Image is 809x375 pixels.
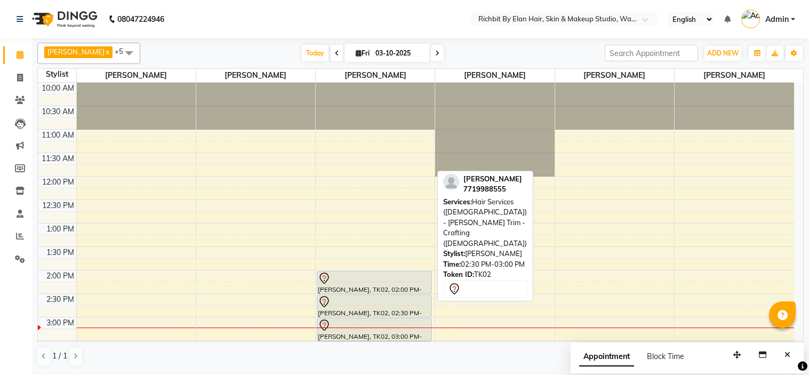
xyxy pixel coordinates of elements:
span: Time: [443,260,461,268]
span: Block Time [647,352,684,361]
span: 1 / 1 [52,350,67,362]
div: 3:00 PM [44,317,76,329]
input: Search Appointment [605,45,698,61]
div: 11:30 AM [39,153,76,164]
span: [PERSON_NAME] [77,69,196,82]
span: ADD NEW [707,49,739,57]
div: 2:30 PM [44,294,76,305]
span: [PERSON_NAME] [463,174,522,183]
div: 7719988555 [463,184,522,195]
span: [PERSON_NAME] [196,69,315,82]
div: [PERSON_NAME], TK02, 02:30 PM-03:00 PM, Hair Services ([DEMOGRAPHIC_DATA]) - [PERSON_NAME] Trim -... [317,295,431,317]
span: [PERSON_NAME] [435,69,554,82]
input: 2025-10-03 [372,45,426,61]
button: ADD NEW [704,46,741,61]
div: 11:00 AM [39,130,76,141]
div: TK02 [443,269,527,280]
div: 02:30 PM-03:00 PM [443,259,527,270]
span: Token ID: [443,270,474,278]
span: [PERSON_NAME] [47,47,105,56]
span: Admin [765,14,789,25]
div: 1:30 PM [44,247,76,258]
div: 12:00 PM [40,177,76,188]
span: Today [302,45,329,61]
img: profile [443,174,459,190]
img: logo [27,4,100,34]
img: Admin [741,10,760,28]
div: [PERSON_NAME], TK02, 02:00 PM-02:30 PM, Hair Services ([DEMOGRAPHIC_DATA]) - Hair Cut ([DEMOGRAPH... [317,272,431,293]
div: 1:00 PM [44,224,76,235]
a: x [105,47,109,56]
span: [PERSON_NAME] [316,69,435,82]
span: Hair Services ([DEMOGRAPHIC_DATA]) - [PERSON_NAME] Trim - Crafting ([DEMOGRAPHIC_DATA]) [443,197,527,248]
div: 10:30 AM [39,106,76,117]
span: Stylist: [443,249,465,258]
div: 12:30 PM [40,200,76,211]
span: Services: [443,197,472,206]
div: [PERSON_NAME] [443,249,527,259]
div: [PERSON_NAME], TK02, 03:00 PM-03:30 PM, Hair Services ([DEMOGRAPHIC_DATA]) - Additional Charge Fo... [317,318,431,341]
div: 10:00 AM [39,83,76,94]
span: Fri [353,49,372,57]
iframe: chat widget [764,332,798,364]
div: 2:00 PM [44,270,76,282]
span: [PERSON_NAME] [555,69,674,82]
span: [PERSON_NAME] [675,69,794,82]
b: 08047224946 [117,4,164,34]
div: 3:30 PM [44,341,76,352]
span: Appointment [579,347,634,366]
span: +5 [115,47,131,55]
div: Stylist [38,69,76,80]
